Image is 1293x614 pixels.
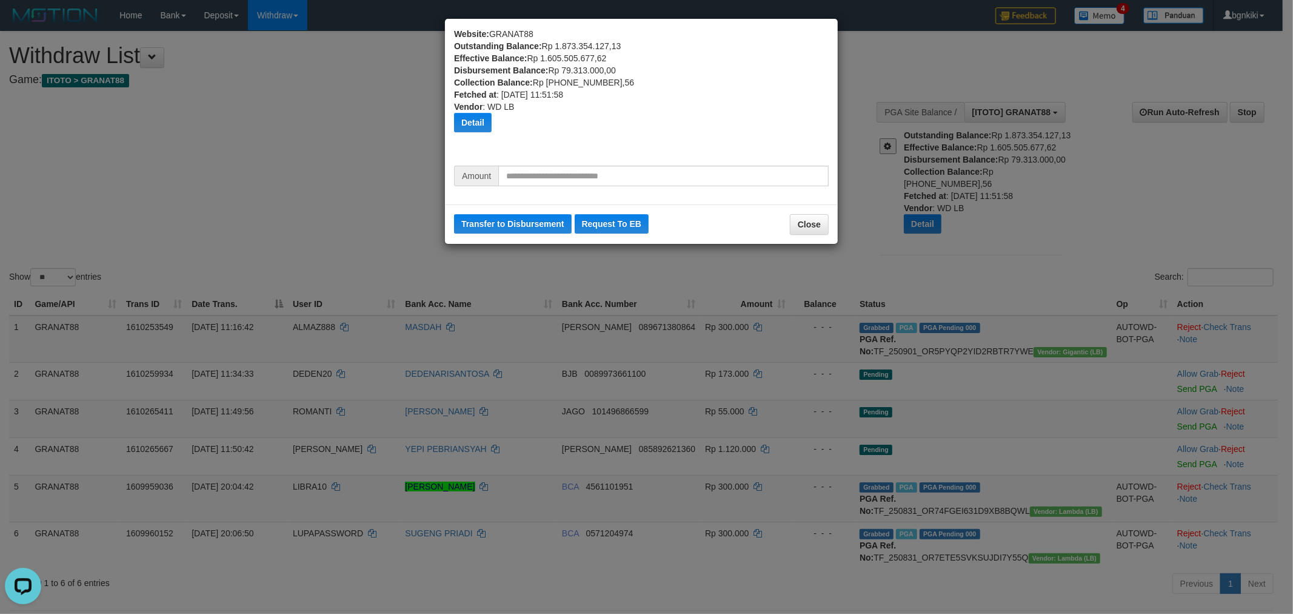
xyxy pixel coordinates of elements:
[454,78,533,87] b: Collection Balance:
[454,28,829,166] div: GRANAT88 Rp 1.873.354.127,13 Rp 1.605.505.677,62 Rp 79.313.000,00 Rp [PHONE_NUMBER],56 : [DATE] 1...
[454,214,572,234] button: Transfer to Disbursement
[454,53,527,63] b: Effective Balance:
[5,5,41,41] button: Open LiveChat chat widget
[575,214,649,234] button: Request To EB
[454,166,498,186] span: Amount
[454,41,542,51] b: Outstanding Balance:
[454,90,496,100] b: Fetched at
[454,29,489,39] b: Website:
[454,102,483,112] b: Vendor
[454,66,549,75] b: Disbursement Balance:
[454,113,492,132] button: Detail
[790,214,829,235] button: Close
